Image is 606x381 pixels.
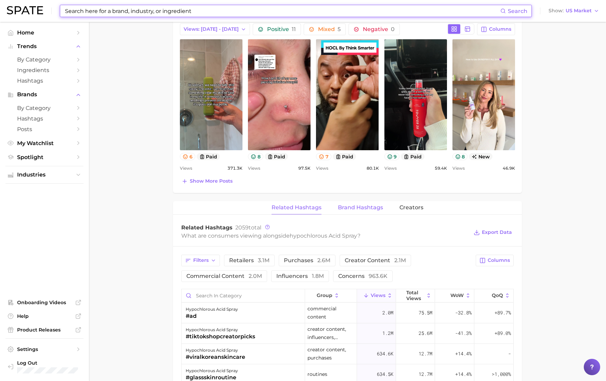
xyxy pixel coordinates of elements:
span: Negative [363,27,395,32]
span: 97.5k [298,164,311,172]
a: My Watchlist [5,138,83,149]
span: commercial content [186,273,262,279]
span: WoW [450,293,464,298]
button: paid [265,153,288,160]
button: paid [333,153,356,160]
span: Views [316,164,328,172]
input: Search in category [182,289,305,302]
span: 2.0m [382,309,393,317]
span: Columns [489,26,511,32]
button: Total Views [396,289,435,302]
span: 12.7m [419,370,432,378]
span: Views [180,164,192,172]
span: Brands [17,91,72,98]
span: 1.2m [382,329,393,337]
span: Search [508,8,527,14]
div: #ad [186,312,238,320]
button: Trends [5,41,83,52]
span: 25.6m [419,329,432,337]
button: WoW [435,289,474,302]
button: hypochlorous acid spray#viralkoreanskincarecreator content, purchases634.6k12.7m+14.4%- [182,344,513,364]
a: by Category [5,103,83,113]
span: 5 [338,26,341,32]
span: 59.4k [435,164,447,172]
span: purchases [284,258,330,263]
span: Related Hashtags [272,204,321,211]
button: Columns [476,255,514,266]
a: by Category [5,54,83,65]
a: Posts [5,124,83,135]
span: 963.6k [369,273,387,279]
span: -41.3% [455,329,472,337]
div: #tiktokshopcreatorpicks [186,333,255,341]
a: Home [5,27,83,38]
span: group [317,293,332,298]
span: 0 [391,26,395,32]
button: 9 [384,153,400,160]
span: Hashtags [17,115,72,122]
span: creator content, purchases [307,345,354,362]
input: Search here for a brand, industry, or ingredient [64,5,500,17]
span: Views: [DATE] - [DATE] [184,26,239,32]
span: 80.1k [367,164,379,172]
span: 2.0m [249,273,262,279]
span: creator content, influencers, retailers [307,325,354,341]
span: influencers [276,273,324,279]
span: 634.6k [377,350,393,358]
span: 46.9k [503,164,515,172]
span: 12.7m [419,350,432,358]
span: Views [371,293,385,298]
span: Hashtags [17,77,72,84]
span: Help [17,313,72,319]
span: +14.4% [455,370,472,378]
span: new [469,153,492,160]
span: Home [17,29,72,36]
span: Columns [488,257,510,263]
button: paid [401,153,424,160]
span: 2.1m [394,257,406,264]
span: Views [384,164,397,172]
div: hypochlorous acid spray [186,326,255,334]
span: QoQ [492,293,503,298]
span: 371.3k [227,164,242,172]
span: total [235,224,261,231]
span: concerns [338,273,387,279]
a: Hashtags [5,113,83,124]
button: hypochlorous acid spray#adcommercial content2.0m75.5m-32.8%+89.7% [182,303,513,323]
div: hypochlorous acid spray [186,305,238,313]
span: retailers [229,258,269,263]
div: hypochlorous acid spray [186,367,238,375]
span: >1,000% [492,371,511,377]
span: Total Views [406,290,424,301]
button: 8 [248,153,263,160]
span: - [508,350,511,358]
span: 75.5m [419,309,432,317]
span: Mixed [318,27,341,32]
span: Show [549,9,564,13]
span: US Market [566,9,592,13]
a: Product Releases [5,325,83,335]
span: Ingredients [17,67,72,73]
a: Help [5,311,83,321]
span: 11 [292,26,296,32]
span: Product Releases [17,327,72,333]
button: Views: [DATE] - [DATE] [180,24,250,35]
button: Columns [477,24,515,35]
span: creator content [345,258,406,263]
a: Hashtags [5,75,83,86]
button: hypochlorous acid spray#tiktokshopcreatorpickscreator content, influencers, retailers1.2m25.6m-41... [182,323,513,344]
button: 8 [452,153,468,160]
span: Trends [17,43,72,50]
span: Settings [17,346,72,352]
span: Log Out [17,360,84,366]
span: My Watchlist [17,140,72,146]
span: by Category [17,105,72,111]
span: Positive [267,27,296,32]
span: Show more posts [190,178,233,184]
span: +89.0% [495,329,511,337]
span: 1.8m [312,273,324,279]
span: Creators [399,204,423,211]
a: Log out. Currently logged in with e-mail mzreik@lashcoholding.com. [5,358,83,376]
a: Onboarding Videos [5,297,83,308]
button: Show more posts [180,177,234,186]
